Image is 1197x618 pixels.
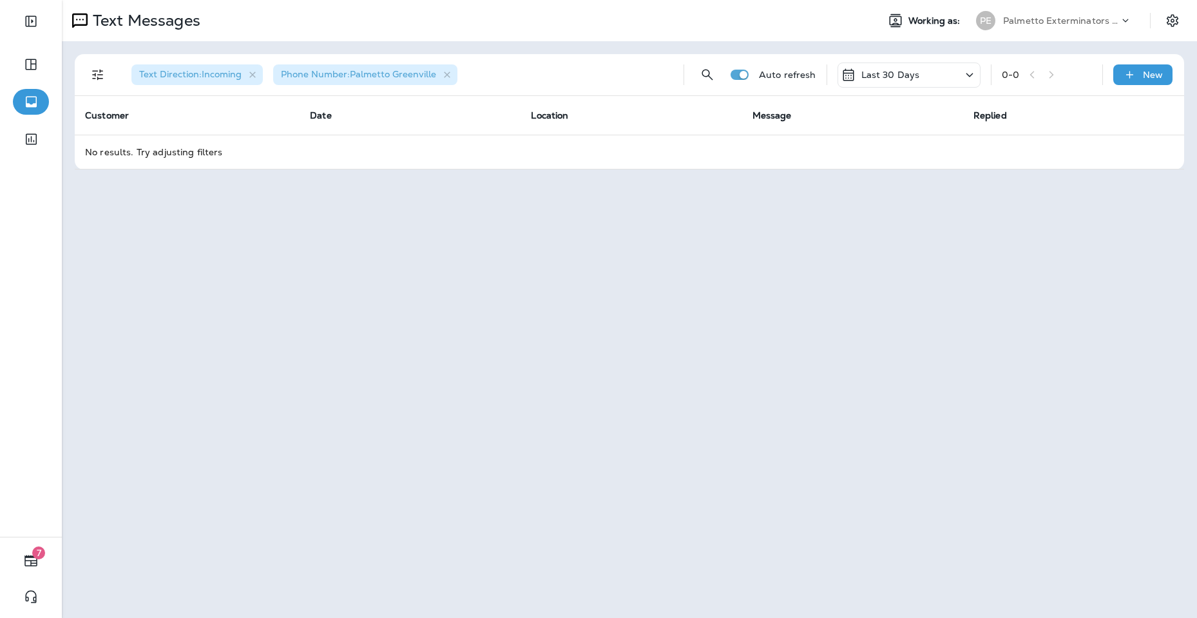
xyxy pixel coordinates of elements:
p: New [1143,70,1163,80]
span: Replied [973,110,1007,121]
span: Working as: [908,15,963,26]
button: Settings [1161,9,1184,32]
button: Search Messages [694,62,720,88]
p: Last 30 Days [861,70,920,80]
td: No results. Try adjusting filters [75,135,1184,169]
span: Location [531,110,568,121]
p: Text Messages [88,11,200,30]
span: Text Direction : Incoming [139,68,242,80]
span: Phone Number : Palmetto Greenville [281,68,436,80]
div: Text Direction:Incoming [131,64,263,85]
button: 7 [13,548,49,574]
span: Customer [85,110,129,121]
div: Phone Number:Palmetto Greenville [273,64,457,85]
button: Filters [85,62,111,88]
div: 0 - 0 [1002,70,1019,80]
span: Date [310,110,332,121]
button: Expand Sidebar [13,8,49,34]
span: Message [752,110,792,121]
p: Palmetto Exterminators LLC [1003,15,1119,26]
p: Auto refresh [759,70,816,80]
span: 7 [32,546,45,559]
div: PE [976,11,995,30]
